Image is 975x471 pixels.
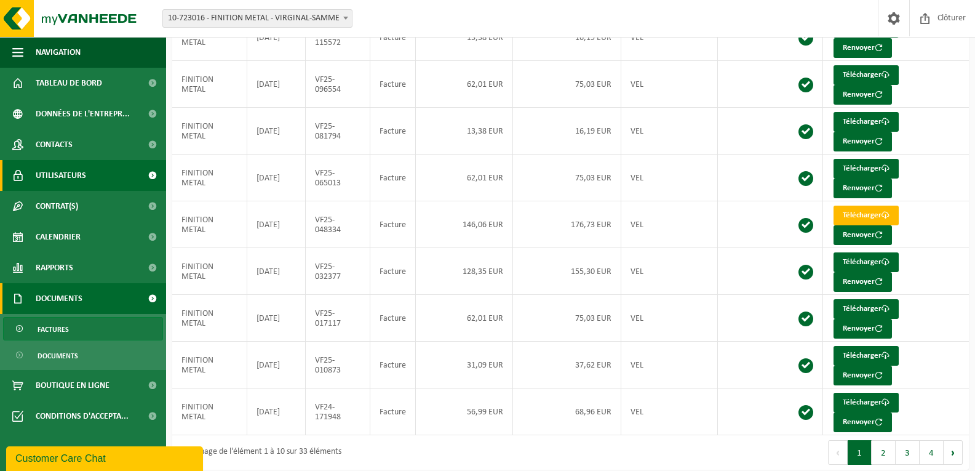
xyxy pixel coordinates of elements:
td: VEL [621,388,718,435]
td: [DATE] [247,61,306,108]
button: Renvoyer [834,225,892,245]
td: VEL [621,155,718,201]
td: 16,19 EUR [513,14,621,61]
button: Renvoyer [834,366,892,385]
button: Renvoyer [834,319,892,339]
td: [DATE] [247,388,306,435]
td: [DATE] [247,201,306,248]
button: Renvoyer [834,272,892,292]
a: Télécharger [834,112,899,132]
td: VEL [621,342,718,388]
td: 62,01 EUR [416,155,514,201]
td: FINITION METAL [172,14,247,61]
td: [DATE] [247,342,306,388]
button: Renvoyer [834,413,892,432]
td: VEL [621,248,718,295]
td: Facture [370,108,416,155]
td: 146,06 EUR [416,201,514,248]
td: VF24-171948 [306,388,370,435]
a: Télécharger [834,346,899,366]
td: 31,09 EUR [416,342,514,388]
td: FINITION METAL [172,201,247,248]
td: VEL [621,295,718,342]
td: VF25-048334 [306,201,370,248]
button: Renvoyer [834,179,892,198]
td: Facture [370,295,416,342]
span: 10-723016 - FINITION METAL - VIRGINAL-SAMME [163,10,352,27]
a: Factures [3,317,163,340]
a: Documents [3,344,163,367]
button: 1 [848,440,872,465]
span: Données de l'entrepr... [36,99,130,129]
a: Télécharger [834,65,899,85]
td: 62,01 EUR [416,61,514,108]
td: 176,73 EUR [513,201,621,248]
span: Utilisateurs [36,160,86,191]
button: Next [944,440,963,465]
td: FINITION METAL [172,155,247,201]
span: Boutique en ligne [36,370,109,401]
span: Documents [38,344,78,368]
td: 155,30 EUR [513,248,621,295]
td: Facture [370,248,416,295]
td: 75,03 EUR [513,155,621,201]
td: 13,38 EUR [416,108,514,155]
td: Facture [370,155,416,201]
td: VF25-010873 [306,342,370,388]
td: Facture [370,61,416,108]
td: 62,01 EUR [416,295,514,342]
span: Factures [38,318,69,341]
td: Facture [370,14,416,61]
a: Télécharger [834,206,899,225]
div: Affichage de l'élément 1 à 10 sur 33 éléments [178,441,341,464]
span: Tableau de bord [36,68,102,99]
span: Documents [36,283,82,314]
td: FINITION METAL [172,248,247,295]
button: 4 [920,440,944,465]
iframe: chat widget [6,444,205,471]
td: FINITION METAL [172,295,247,342]
td: VEL [621,108,718,155]
button: Renvoyer [834,85,892,105]
td: 37,62 EUR [513,342,621,388]
a: Télécharger [834,393,899,413]
td: FINITION METAL [172,61,247,108]
span: Navigation [36,37,81,68]
td: 13,38 EUR [416,14,514,61]
td: Facture [370,388,416,435]
td: 128,35 EUR [416,248,514,295]
td: VF25-115572 [306,14,370,61]
a: Télécharger [834,252,899,272]
td: 75,03 EUR [513,61,621,108]
td: VEL [621,14,718,61]
td: FINITION METAL [172,342,247,388]
button: Renvoyer [834,132,892,151]
td: VF25-096554 [306,61,370,108]
button: 3 [896,440,920,465]
td: [DATE] [247,295,306,342]
td: 16,19 EUR [513,108,621,155]
td: VEL [621,201,718,248]
td: [DATE] [247,155,306,201]
td: [DATE] [247,248,306,295]
button: 2 [872,440,896,465]
span: 10-723016 - FINITION METAL - VIRGINAL-SAMME [162,9,352,28]
td: VF25-065013 [306,155,370,201]
span: Calendrier [36,222,81,252]
a: Télécharger [834,299,899,319]
span: Contacts [36,129,73,160]
td: VF25-032377 [306,248,370,295]
td: [DATE] [247,14,306,61]
td: VF25-081794 [306,108,370,155]
td: VEL [621,61,718,108]
td: 75,03 EUR [513,295,621,342]
a: Télécharger [834,159,899,179]
td: Facture [370,201,416,248]
td: VF25-017117 [306,295,370,342]
span: Rapports [36,252,73,283]
button: Previous [828,440,848,465]
td: 68,96 EUR [513,388,621,435]
td: Facture [370,342,416,388]
button: Renvoyer [834,38,892,58]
